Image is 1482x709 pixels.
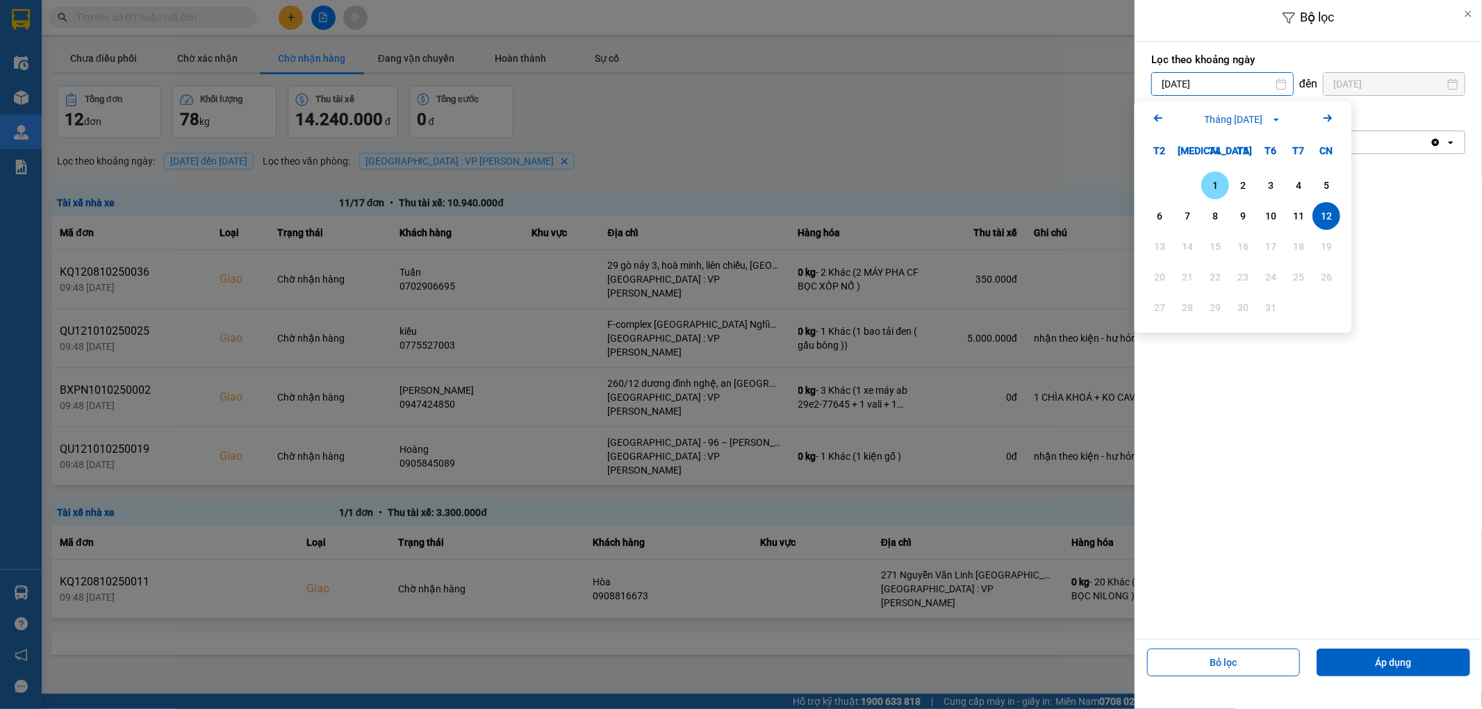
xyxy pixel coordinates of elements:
[1174,233,1201,260] div: Not available. Thứ Ba, tháng 10 14 2025.
[1285,263,1312,291] div: Not available. Thứ Bảy, tháng 10 25 2025.
[1233,177,1253,194] div: 2
[1174,202,1201,230] div: Choose Thứ Ba, tháng 10 7 2025. It's available.
[1200,112,1286,127] button: Tháng [DATE]
[1261,208,1281,224] div: 10
[1146,294,1174,322] div: Not available. Thứ Hai, tháng 10 27 2025.
[1150,110,1167,126] svg: Arrow Left
[1261,238,1281,255] div: 17
[93,28,286,42] span: Ngày in phiếu: 09:35 ngày
[1229,263,1257,291] div: Not available. Thứ Năm, tháng 10 23 2025.
[1319,110,1336,126] svg: Arrow Right
[1174,263,1201,291] div: Not available. Thứ Ba, tháng 10 21 2025.
[1146,202,1174,230] div: Choose Thứ Hai, tháng 10 6 2025. It's available.
[1178,269,1197,285] div: 21
[1150,208,1169,224] div: 6
[1174,137,1201,165] div: [MEDICAL_DATA]
[1317,208,1336,224] div: 12
[1285,202,1312,230] div: Choose Thứ Bảy, tháng 10 11 2025. It's available.
[1205,177,1225,194] div: 1
[1319,110,1336,128] button: Next month.
[1312,233,1340,260] div: Not available. Chủ Nhật, tháng 10 19 2025.
[1151,53,1465,67] label: Lọc theo khoảng ngày
[1146,137,1174,165] div: T2
[1317,177,1336,194] div: 5
[1312,172,1340,199] div: Choose Chủ Nhật, tháng 10 5 2025. It's available.
[1178,299,1197,316] div: 28
[1317,649,1470,676] button: Áp dụng
[1201,202,1229,230] div: Choose Thứ Tư, tháng 10 8 2025. It's available.
[1150,110,1167,128] button: Previous month.
[1261,177,1281,194] div: 3
[1312,137,1340,165] div: CN
[1146,263,1174,291] div: Not available. Thứ Hai, tháng 10 20 2025.
[1445,137,1456,148] svg: open
[1152,73,1293,95] input: Select a date.
[1229,294,1257,322] div: Not available. Thứ Năm, tháng 10 30 2025.
[1201,172,1229,199] div: Choose Thứ Tư, tháng 10 1 2025. It's available.
[1201,137,1229,165] div: T4
[1150,238,1169,255] div: 13
[98,6,281,25] strong: PHIẾU DÁN LÊN HÀNG
[1257,294,1285,322] div: Not available. Thứ Sáu, tháng 10 31 2025.
[1229,202,1257,230] div: Choose Thứ Năm, tháng 10 9 2025. It's available.
[6,84,213,103] span: Mã đơn: DNTK1010250012
[6,47,106,72] span: [PHONE_NUMBER]
[1324,73,1465,95] input: Select a date.
[1201,263,1229,291] div: Not available. Thứ Tư, tháng 10 22 2025.
[1150,299,1169,316] div: 27
[1147,649,1301,676] button: Bỏ lọc
[1205,238,1225,255] div: 15
[1233,269,1253,285] div: 23
[1301,10,1335,24] span: Bộ lọc
[1229,137,1257,165] div: T5
[1229,172,1257,199] div: Choose Thứ Năm, tháng 10 2 2025. It's available.
[1201,233,1229,260] div: Not available. Thứ Tư, tháng 10 15 2025.
[1257,202,1285,230] div: Choose Thứ Sáu, tháng 10 10 2025. It's available.
[1312,202,1340,230] div: Selected. Chủ Nhật, tháng 10 12 2025. It's available.
[1289,177,1308,194] div: 4
[1257,263,1285,291] div: Not available. Thứ Sáu, tháng 10 24 2025.
[1178,238,1197,255] div: 14
[1150,269,1169,285] div: 20
[1261,269,1281,285] div: 24
[1285,137,1312,165] div: T7
[1174,294,1201,322] div: Not available. Thứ Ba, tháng 10 28 2025.
[1294,77,1323,91] div: đến
[1205,299,1225,316] div: 29
[1205,208,1225,224] div: 8
[1233,299,1253,316] div: 30
[1285,233,1312,260] div: Not available. Thứ Bảy, tháng 10 18 2025.
[1135,101,1351,333] div: Calendar.
[1317,269,1336,285] div: 26
[1146,233,1174,260] div: Not available. Thứ Hai, tháng 10 13 2025.
[110,47,277,72] span: CÔNG TY TNHH CHUYỂN PHÁT NHANH BẢO AN
[1233,208,1253,224] div: 9
[1430,137,1441,148] svg: Clear all
[1289,208,1308,224] div: 11
[1257,137,1285,165] div: T6
[1233,238,1253,255] div: 16
[1289,238,1308,255] div: 18
[1229,233,1257,260] div: Not available. Thứ Năm, tháng 10 16 2025.
[1312,263,1340,291] div: Not available. Chủ Nhật, tháng 10 26 2025.
[1201,294,1229,322] div: Not available. Thứ Tư, tháng 10 29 2025.
[1261,299,1281,316] div: 31
[1289,269,1308,285] div: 25
[1178,208,1197,224] div: 7
[1257,233,1285,260] div: Not available. Thứ Sáu, tháng 10 17 2025.
[1257,172,1285,199] div: Choose Thứ Sáu, tháng 10 3 2025. It's available.
[38,47,74,59] strong: CSKH:
[1317,238,1336,255] div: 19
[1285,172,1312,199] div: Choose Thứ Bảy, tháng 10 4 2025. It's available.
[1205,269,1225,285] div: 22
